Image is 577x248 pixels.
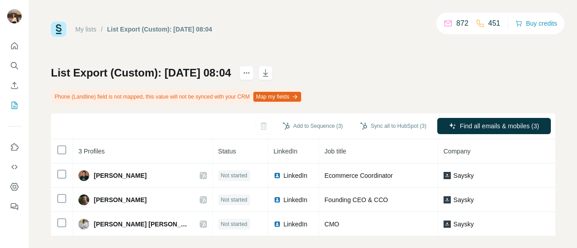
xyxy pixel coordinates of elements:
span: Saysky [453,195,474,204]
span: CMO [325,221,339,228]
img: Surfe Logo [51,22,66,37]
span: Saysky [453,220,474,229]
span: Not started [221,196,247,204]
li: / [101,25,103,34]
span: Status [218,148,236,155]
img: LinkedIn logo [274,221,281,228]
button: Use Surfe on LinkedIn [7,139,22,155]
button: Feedback [7,198,22,215]
div: List Export (Custom): [DATE] 08:04 [107,25,212,34]
span: LinkedIn [284,220,307,229]
button: Add to Sequence (3) [276,119,349,133]
button: Search [7,58,22,74]
span: Not started [221,220,247,228]
p: 872 [456,18,468,29]
button: Map my fields [253,92,301,102]
button: Buy credits [515,17,557,30]
button: Dashboard [7,179,22,195]
span: Ecommerce Coordinator [325,172,393,179]
img: LinkedIn logo [274,172,281,179]
p: 451 [488,18,500,29]
img: LinkedIn logo [274,196,281,203]
span: Saysky [453,171,474,180]
img: company-logo [444,172,451,179]
button: Sync all to HubSpot (3) [354,119,433,133]
img: company-logo [444,196,451,203]
button: Quick start [7,38,22,54]
button: Use Surfe API [7,159,22,175]
button: Find all emails & mobiles (3) [437,118,551,134]
span: 3 Profiles [78,148,105,155]
span: Not started [221,171,247,180]
span: Job title [325,148,346,155]
span: LinkedIn [284,195,307,204]
span: [PERSON_NAME] [PERSON_NAME] [94,220,191,229]
img: Avatar [78,219,89,230]
span: [PERSON_NAME] [94,171,147,180]
span: LinkedIn [274,148,298,155]
div: Phone (Landline) field is not mapped, this value will not be synced with your CRM [51,89,303,104]
span: Find all emails & mobiles (3) [460,122,539,131]
span: Founding CEO & CCO [325,196,388,203]
h1: List Export (Custom): [DATE] 08:04 [51,66,231,80]
img: company-logo [444,221,451,228]
img: Avatar [78,194,89,205]
img: Avatar [7,9,22,23]
a: My lists [75,26,96,33]
button: My lists [7,97,22,113]
button: Enrich CSV [7,77,22,94]
span: [PERSON_NAME] [94,195,147,204]
span: Company [444,148,471,155]
span: LinkedIn [284,171,307,180]
img: Avatar [78,170,89,181]
button: actions [239,66,254,80]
